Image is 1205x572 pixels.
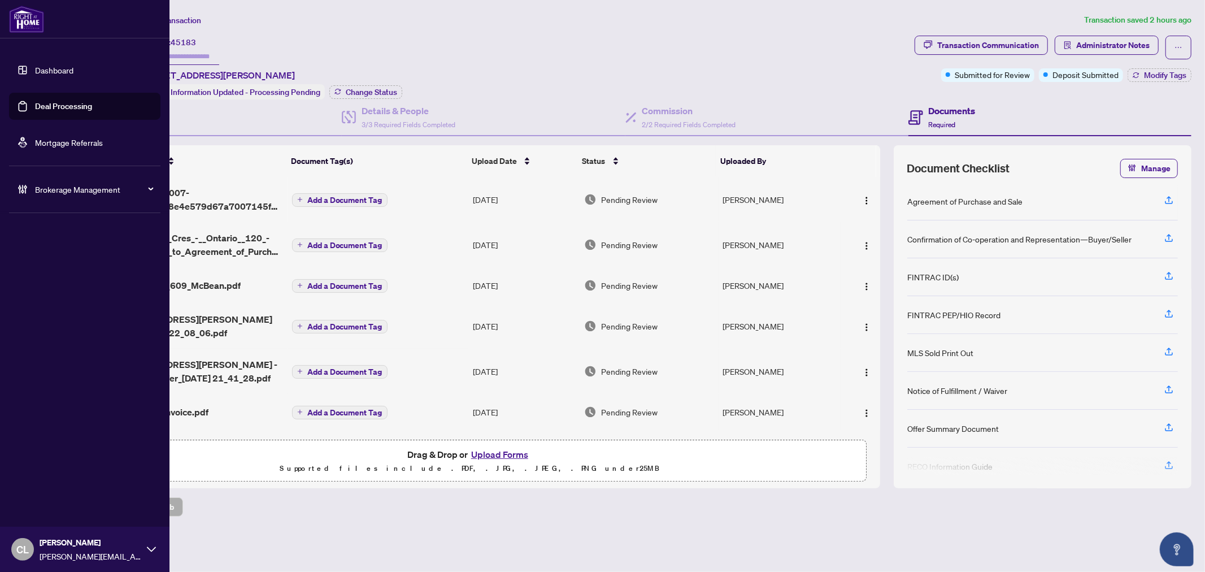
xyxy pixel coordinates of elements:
[297,369,303,374] span: plus
[140,84,325,99] div: Status:
[80,462,859,475] p: Supported files include .PDF, .JPG, .JPEG, .PNG under 25 MB
[468,177,580,222] td: [DATE]
[858,403,876,421] button: Logo
[584,239,597,251] img: Document Status
[35,183,153,196] span: Brokerage Management
[929,104,976,118] h4: Documents
[1144,71,1186,79] span: Modify Tags
[915,36,1048,55] button: Transaction Communication
[292,319,388,333] button: Add a Document Tag
[467,145,578,177] th: Upload Date
[929,120,956,129] span: Required
[858,362,876,380] button: Logo
[601,406,658,418] span: Pending Review
[584,193,597,206] img: Document Status
[292,364,388,379] button: Add a Document Tag
[1128,68,1191,82] button: Modify Tags
[719,222,841,267] td: [PERSON_NAME]
[1174,44,1182,51] span: ellipsis
[1064,41,1072,49] span: solution
[292,279,388,293] button: Add a Document Tag
[346,88,397,96] span: Change Status
[584,365,597,378] img: Document Status
[1160,532,1194,566] button: Open asap
[858,236,876,254] button: Logo
[584,279,597,292] img: Document Status
[171,37,196,47] span: 45183
[171,87,320,97] span: Information Updated - Processing Pending
[601,320,658,332] span: Pending Review
[642,120,736,129] span: 2/2 Required Fields Completed
[719,267,841,304] td: [PERSON_NAME]
[907,161,1010,176] span: Document Checklist
[601,365,658,378] span: Pending Review
[719,177,841,222] td: [PERSON_NAME]
[307,409,382,417] span: Add a Document Tag
[362,104,455,118] h4: Details & People
[292,278,388,293] button: Add a Document Tag
[582,155,606,167] span: Status
[862,409,871,418] img: Logo
[292,320,388,333] button: Add a Document Tag
[1084,14,1191,27] article: Transaction saved 2 hours ago
[1076,36,1150,54] span: Administrator Notes
[112,186,283,213] span: 1756387151007-d730449e178e4e579d67a7007145f006.jpeg
[1052,68,1119,81] span: Deposit Submitted
[286,145,467,177] th: Document Tag(s)
[329,85,402,99] button: Change Status
[907,422,999,435] div: Offer Summary Document
[40,536,141,549] span: [PERSON_NAME]
[858,317,876,335] button: Logo
[716,145,838,177] th: Uploaded By
[297,197,303,202] span: plus
[297,323,303,329] span: plus
[907,271,959,283] div: FINTRAC ID(s)
[407,447,532,462] span: Drag & Drop or
[468,304,580,349] td: [DATE]
[601,239,658,251] span: Pending Review
[955,68,1030,81] span: Submitted for Review
[307,241,382,249] span: Add a Document Tag
[862,196,871,205] img: Logo
[1055,36,1159,55] button: Administrator Notes
[16,541,29,557] span: CL
[292,193,388,207] button: Add a Document Tag
[578,145,716,177] th: Status
[468,349,580,394] td: [DATE]
[472,155,517,167] span: Upload Date
[292,239,388,252] button: Add a Document Tag
[307,282,382,290] span: Add a Document Tag
[907,195,1023,207] div: Agreement of Purchase and Sale
[307,196,382,204] span: Add a Document Tag
[112,231,283,258] span: 514_Menczel_Cres_-__Ontario__120_-_Amendment_to_Agreement_of_Purchase_and_Sale.pdf
[642,104,736,118] h4: Commission
[1141,159,1171,177] span: Manage
[307,323,382,331] span: Add a Document Tag
[35,65,73,75] a: Dashboard
[112,358,283,385] span: [STREET_ADDRESS][PERSON_NAME] - Accepting Offer_[DATE] 21_41_28.pdf
[9,6,44,33] img: logo
[719,304,841,349] td: [PERSON_NAME]
[292,237,388,252] button: Add a Document Tag
[862,241,871,250] img: Logo
[468,267,580,304] td: [DATE]
[937,36,1039,54] div: Transaction Communication
[297,409,303,415] span: plus
[907,233,1132,245] div: Confirmation of Co-operation and Representation—Buyer/Seller
[112,279,241,292] span: notice_of_full_609_McBean.pdf
[107,145,286,177] th: (6) File Name
[297,283,303,288] span: plus
[584,406,597,418] img: Document Status
[719,394,841,430] td: [PERSON_NAME]
[292,365,388,379] button: Add a Document Tag
[35,101,92,111] a: Deal Processing
[40,550,141,562] span: [PERSON_NAME][EMAIL_ADDRESS][DOMAIN_NAME]
[292,406,388,419] button: Add a Document Tag
[112,313,283,340] span: [STREET_ADDRESS][PERSON_NAME] Cond_[DATE] 22_08_06.pdf
[584,320,597,332] img: Document Status
[140,68,295,82] span: [STREET_ADDRESS][PERSON_NAME]
[858,190,876,209] button: Logo
[907,346,973,359] div: MLS Sold Print Out
[35,137,103,148] a: Mortgage Referrals
[297,242,303,248] span: plus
